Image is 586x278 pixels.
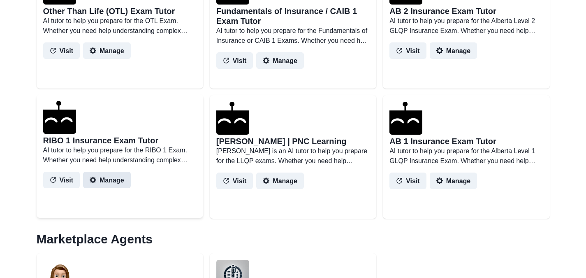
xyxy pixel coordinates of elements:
[216,52,253,69] button: Visit
[430,173,477,189] button: Manage
[389,16,543,36] p: AI tutor to help you prepare for the Alberta Level 2 GLQP Insurance Exam. Whether you need help u...
[389,42,426,59] button: Visit
[43,135,159,145] h2: RIBO 1 Insurance Exam Tutor
[43,42,80,59] button: Visit
[37,232,550,247] h2: Marketplace Agents
[216,6,370,26] h2: Fundamentals of Insurance / CAIB 1 Exam Tutor
[216,26,370,46] p: AI tutor to help you prepare for the Fundamentals of Insurance or CAIB 1 Exams. Whether you need ...
[216,146,370,166] p: [PERSON_NAME] is an AI tutor to help you prepare for the LLQP exams. Whether you need help unders...
[216,136,347,146] h2: [PERSON_NAME] | PNC Learning
[389,136,496,146] h2: AB 1 Insurance Exam Tutor
[43,145,197,165] p: AI tutor to help you prepare for the RIBO 1 Exam. Whether you need help understanding complex con...
[389,146,543,166] p: AI tutor to help you prepare for the Alberta Level 1 GLQP Insurance Exam. Whether you need help u...
[43,16,197,36] p: AI tutor to help you prepare for the OTL Exam. Whether you need help understanding complex concep...
[83,172,131,188] button: Manage
[43,172,80,188] button: Visit
[83,42,131,59] button: Manage
[389,173,426,189] button: Visit
[389,102,422,135] img: agenthostmascotdark.ico
[430,42,477,59] button: Manage
[216,173,253,189] button: Visit
[256,173,304,189] button: Manage
[216,102,249,135] img: agenthostmascotdark.ico
[389,6,496,16] h2: AB 2 Insurance Exam Tutor
[256,52,304,69] button: Manage
[43,6,175,16] h2: Other Than Life (OTL) Exam Tutor
[43,101,76,134] img: agenthostmascotdark.ico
